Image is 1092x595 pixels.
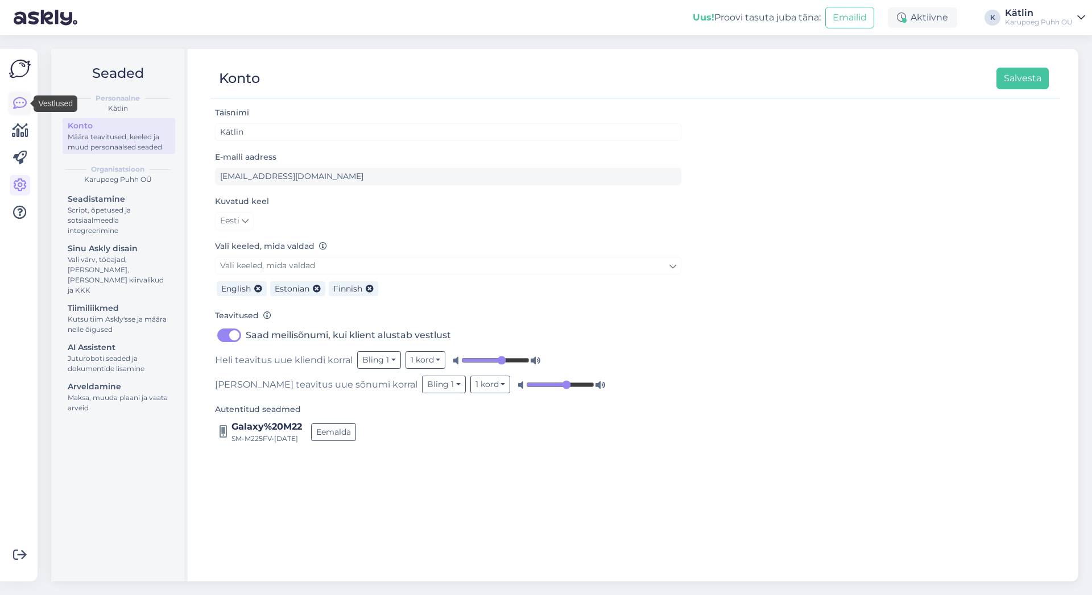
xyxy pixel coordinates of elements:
[215,107,249,119] label: Täisnimi
[68,393,170,413] div: Maksa, muuda plaani ja vaata arveid
[91,164,144,174] b: Organisatsioon
[63,301,175,336] a: TiimiliikmedKutsu tiim Askly'sse ja määra neile õigused
[9,58,31,80] img: Askly Logo
[693,12,714,23] b: Uus!
[68,243,170,255] div: Sinu Askly disain
[60,63,175,84] h2: Seaded
[215,376,681,393] div: [PERSON_NAME] teavitus uue sõnumi korral
[1005,9,1073,18] div: Kätlin
[693,11,821,24] div: Proovi tasuta juba täna:
[215,240,327,252] label: Vali keeled, mida valdad
[68,314,170,335] div: Kutsu tiim Askly'sse ja määra neile õigused
[825,7,874,28] button: Emailid
[63,118,175,154] a: KontoMäära teavitused, keeled ja muud personaalsed seaded
[68,255,170,296] div: Vali värv, tööajad, [PERSON_NAME], [PERSON_NAME] kiirvalikud ja KKK
[63,192,175,238] a: SeadistamineScript, õpetused ja sotsiaalmeedia integreerimine
[68,381,170,393] div: Arveldamine
[68,193,170,205] div: Seadistamine
[215,310,271,322] label: Teavitused
[422,376,466,393] button: Bling 1
[215,168,681,185] input: Sisesta e-maili aadress
[215,212,254,230] a: Eesti
[406,351,446,369] button: 1 kord
[985,10,1000,26] div: K
[357,351,401,369] button: Bling 1
[221,284,251,294] span: English
[215,195,269,207] label: Kuvatud keel
[215,257,681,274] a: Vali keeled, mida valdad
[68,302,170,314] div: Tiimiliikmed
[246,326,451,344] label: Saad meilisõnumi, kui klient alustab vestlust
[68,120,170,132] div: Konto
[220,260,315,271] span: Vali keeled, mida valdad
[60,103,175,114] div: Kätlin
[215,403,301,415] label: Autentitud seadmed
[333,284,362,294] span: Finnish
[60,174,175,185] div: Karupoeg Puhh OÜ
[63,241,175,297] a: Sinu Askly disainVali värv, tööajad, [PERSON_NAME], [PERSON_NAME] kiirvalikud ja KKK
[311,423,356,441] button: Eemalda
[215,151,276,163] label: E-maili aadress
[996,68,1049,89] button: Salvesta
[34,95,77,112] div: Vestlused
[215,351,681,369] div: Heli teavitus uue kliendi korral
[68,353,170,374] div: Juturoboti seaded ja dokumentide lisamine
[68,205,170,236] div: Script, õpetused ja sotsiaalmeedia integreerimine
[470,376,511,393] button: 1 kord
[219,68,260,89] div: Konto
[63,340,175,376] a: AI AssistentJuturoboti seaded ja dokumentide lisamine
[1005,9,1085,27] a: KätlinKarupoeg Puhh OÜ
[96,93,140,103] b: Personaalne
[220,215,239,227] span: Eesti
[63,379,175,415] a: ArveldamineMaksa, muuda plaani ja vaata arveid
[68,132,170,152] div: Määra teavitused, keeled ja muud personaalsed seaded
[215,123,681,141] input: Sisesta nimi
[68,342,170,353] div: AI Assistent
[275,284,309,294] span: Estonian
[231,434,302,444] div: SM-M225FV • [DATE]
[1005,18,1073,27] div: Karupoeg Puhh OÜ
[888,7,957,28] div: Aktiivne
[231,420,302,434] div: Galaxy%20M22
